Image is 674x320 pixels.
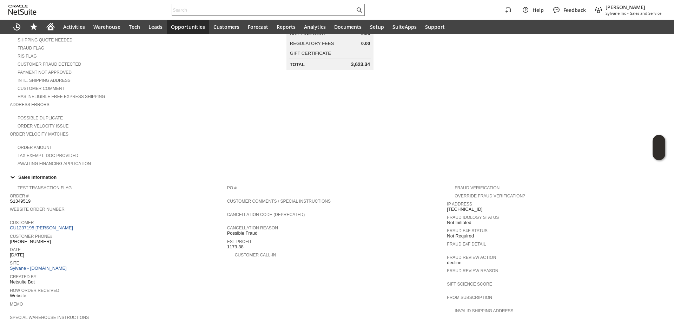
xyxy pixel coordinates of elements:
a: SuiteApps [388,20,421,34]
a: IP Address [447,202,472,207]
a: Cancellation Reason [227,226,278,230]
a: Customer Comment [18,86,65,91]
div: Shortcuts [25,20,42,34]
a: RIS flag [18,54,37,59]
span: - [627,11,629,16]
a: Fraud Flag [18,46,44,51]
a: Analytics [300,20,330,34]
a: Memo [10,302,23,307]
span: Help [533,7,544,13]
svg: Shortcuts [29,22,38,31]
a: Reports [272,20,300,34]
a: Recent Records [8,20,25,34]
a: Customer Comments / Special Instructions [227,199,331,204]
span: Sales and Service [630,11,661,16]
a: Order Velocity Issue [18,124,68,129]
svg: Home [46,22,55,31]
a: Order Amount [18,145,52,150]
a: Shipping Quote Needed [18,38,73,43]
a: Shipping Cost [290,31,326,36]
a: Gift Certificate [290,51,331,56]
span: Not Initiated [447,220,471,226]
span: Activities [63,24,85,30]
a: Invalid Shipping Address [455,308,513,313]
a: Sift Science Score [447,282,492,287]
a: Fraud E4F Detail [447,242,486,247]
a: Documents [330,20,366,34]
span: 0.00 [361,31,370,37]
a: Special Warehouse Instructions [10,315,89,320]
span: Forecast [248,24,268,30]
span: 1179.38 [227,244,244,250]
a: From Subscription [447,295,492,300]
a: Support [421,20,449,34]
a: Fraud E4F Status [447,228,488,233]
span: Sylvane Inc [606,11,626,16]
span: Website [10,293,26,299]
a: Order Velocity Matches [10,132,68,137]
a: Setup [366,20,388,34]
a: Has Ineligible Free Express Shipping [18,94,105,99]
span: [DATE] [10,252,24,258]
a: Fraud Review Reason [447,268,498,273]
a: Date [10,247,21,252]
a: Total [290,62,305,67]
span: Possible Fraud [227,230,258,236]
span: Feedback [563,7,586,13]
a: PO # [227,185,237,190]
a: Sylvane - [DOMAIN_NAME] [10,266,68,271]
a: Cancellation Code (deprecated) [227,212,305,217]
span: Documents [334,24,362,30]
iframe: Click here to launch Oracle Guided Learning Help Panel [653,135,665,160]
a: Address Errors [10,102,49,107]
a: Customer Phone# [10,234,52,239]
a: Customers [209,20,244,34]
span: Analytics [304,24,326,30]
a: Site [10,261,19,266]
svg: logo [8,5,37,15]
a: Home [42,20,59,34]
span: [TECHNICAL_ID] [447,207,482,212]
span: Support [425,24,445,30]
span: Leads [148,24,163,30]
a: Order # [10,194,28,198]
a: Override Fraud Verification? [455,194,525,198]
a: Tech [125,20,144,34]
a: Website Order Number [10,207,65,212]
a: Customer Fraud Detected [18,62,81,67]
svg: Recent Records [13,22,21,31]
a: Fraud Idology Status [447,215,499,220]
a: Created By [10,274,37,279]
span: Netsuite Bot [10,279,35,285]
a: Payment not approved [18,70,72,75]
span: Customers [213,24,239,30]
span: Reports [277,24,296,30]
span: S1349519 [10,198,31,204]
div: Sales Information [7,172,664,182]
a: Tax Exempt. Doc Provided [18,153,78,158]
a: Est Profit [227,239,252,244]
span: [PHONE_NUMBER] [10,239,51,244]
a: Fraud Review Action [447,255,496,260]
a: Customer Call-in [235,253,276,257]
a: Fraud Verification [455,185,500,190]
a: Possible Duplicate [18,116,63,120]
input: Search [172,6,355,14]
span: Oracle Guided Learning Widget. To move around, please hold and drag [653,148,665,161]
a: CU1237195 [PERSON_NAME] [10,225,75,230]
a: Regulatory Fees [290,41,334,46]
a: Test Transaction Flag [18,185,72,190]
a: Warehouse [89,20,125,34]
svg: Search [355,6,363,14]
span: Warehouse [93,24,120,30]
a: Customer [10,220,34,225]
a: How Order Received [10,288,59,293]
span: 0.00 [361,41,370,46]
span: [PERSON_NAME] [606,4,661,11]
span: SuiteApps [392,24,417,30]
a: Opportunities [167,20,209,34]
span: decline [447,260,461,266]
span: Setup [370,24,384,30]
td: Sales Information [7,172,667,182]
a: Intl. Shipping Address [18,78,71,83]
